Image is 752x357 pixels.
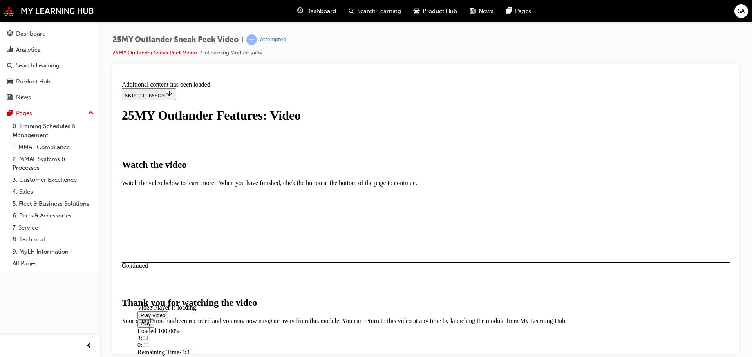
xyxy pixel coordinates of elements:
li: eLearning Module View [205,49,262,58]
a: 3. Customer Excellence [9,174,97,186]
a: Search Learning [3,58,97,73]
p: Watch the video below to learn more. When you have finished, click the button at the bottom of th... [3,101,611,109]
span: Remaining Time [19,271,61,277]
span: Dashboard [306,7,336,16]
div: Continued [3,184,611,191]
div: Dashboard [16,29,46,38]
img: mmal [4,6,94,16]
span: Search Learning [357,7,401,16]
a: news-iconNews [463,3,500,19]
span: Product Hub [423,7,457,16]
div: Pages [16,109,32,118]
span: pages-icon [7,110,13,117]
div: Product Hub [16,77,51,86]
a: 0. Training Schedules & Management [9,120,97,141]
button: Pages [3,106,97,121]
span: | [242,35,243,44]
button: SA [734,4,748,18]
div: News [16,93,31,102]
a: 8. Technical [9,234,97,246]
button: SKIP TO LESSON [3,10,58,22]
a: News [3,90,97,105]
span: News [479,7,493,16]
a: 6. Parts & Accessories [9,210,97,222]
a: 25MY Outlander Sneak Peek Video [112,49,197,56]
a: 7. Service [9,222,97,234]
span: up-icon [88,108,94,118]
span: - [61,271,63,277]
div: Analytics [16,45,40,54]
div: Additional content has been loaded [3,3,611,10]
span: car-icon [414,6,419,16]
a: 4. Sales [9,186,97,198]
span: SKIP TO LESSON [6,14,54,20]
a: All Pages [9,257,97,270]
strong: Thank you for watching the video [3,219,139,230]
p: Your completion has been recorded and you may now navigate away from this module. You can return ... [3,239,611,246]
a: 2. MMAL Systems & Processes [9,153,97,174]
div: Search Learning [16,61,60,70]
a: Analytics [3,43,97,57]
span: search-icon [349,6,354,16]
a: Dashboard [3,27,97,41]
span: car-icon [7,78,13,85]
span: pages-icon [506,6,512,16]
span: 25MY Outlander Sneak Peek Video [112,35,239,44]
a: 9. MyLH Information [9,246,97,258]
button: DashboardAnalyticsSearch LearningProduct HubNews [3,25,97,106]
a: 1. MMAL Compliance [9,141,97,153]
span: prev-icon [86,341,92,351]
a: 5. Fleet & Business Solutions [9,198,97,210]
span: 3:33 [63,271,74,277]
span: guage-icon [7,31,13,38]
a: Product Hub [3,74,97,89]
span: search-icon [7,62,13,69]
a: pages-iconPages [500,3,537,19]
span: Pages [515,7,531,16]
span: learningRecordVerb_ATTEMPT-icon [246,34,257,45]
span: chart-icon [7,47,13,54]
span: guage-icon [297,6,303,16]
a: search-iconSearch Learning [342,3,407,19]
span: news-icon [7,94,13,101]
a: car-iconProduct Hub [407,3,463,19]
a: guage-iconDashboard [291,3,342,19]
span: SA [738,7,745,16]
div: 25MY Outlander Features: Video [3,30,611,45]
div: Attempted [260,36,286,43]
span: news-icon [470,6,475,16]
strong: Watch the video [3,82,68,92]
